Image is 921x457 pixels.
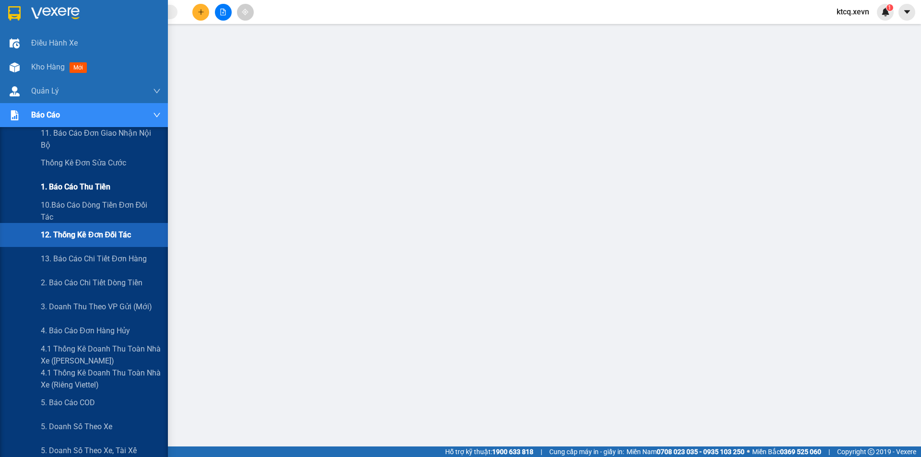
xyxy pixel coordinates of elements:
[445,446,533,457] span: Hỗ trợ kỹ thuật:
[657,448,744,456] strong: 0708 023 035 - 0935 103 250
[70,62,87,73] span: mới
[192,4,209,21] button: plus
[237,4,254,21] button: aim
[10,110,20,120] img: solution-icon
[220,9,226,15] span: file-add
[41,325,130,337] span: 4. Báo cáo đơn hàng hủy
[41,421,112,433] span: 5. Doanh số theo xe
[10,86,20,96] img: warehouse-icon
[41,445,137,457] span: 5. Doanh số theo xe, tài xế
[41,253,147,265] span: 13. Báo cáo chi tiết đơn hàng
[888,4,891,11] span: 1
[886,4,893,11] sup: 1
[41,397,95,409] span: 5. Báo cáo COD
[829,6,877,18] span: ktcq.xevn
[198,9,204,15] span: plus
[31,109,60,121] span: Báo cáo
[41,367,161,391] span: 4.1 Thống kê doanh thu toàn nhà xe (Riêng Viettel)
[903,8,911,16] span: caret-down
[41,199,161,223] span: 10.Báo cáo dòng tiền đơn đối tác
[215,4,232,21] button: file-add
[153,111,161,119] span: down
[747,450,750,454] span: ⚪️
[31,85,59,97] span: Quản Lý
[549,446,624,457] span: Cung cấp máy in - giấy in:
[41,301,152,313] span: 3. Doanh Thu theo VP Gửi (mới)
[492,448,533,456] strong: 1900 633 818
[881,8,890,16] img: icon-new-feature
[541,446,542,457] span: |
[41,157,126,169] span: Thống kê đơn sửa cước
[31,62,65,71] span: Kho hàng
[242,9,248,15] span: aim
[41,181,110,193] span: 1. Báo cáo thu tiền
[828,446,830,457] span: |
[8,6,21,21] img: logo-vxr
[41,343,161,367] span: 4.1 Thống kê doanh thu toàn nhà xe ([PERSON_NAME])
[898,4,915,21] button: caret-down
[752,446,821,457] span: Miền Bắc
[10,62,20,72] img: warehouse-icon
[41,229,131,241] span: 12. Thống kê đơn đối tác
[10,38,20,48] img: warehouse-icon
[41,127,161,151] span: 11. Báo cáo đơn giao nhận nội bộ
[780,448,821,456] strong: 0369 525 060
[868,448,874,455] span: copyright
[153,87,161,95] span: down
[41,277,142,289] span: 2. Báo cáo chi tiết dòng tiền
[31,37,78,49] span: Điều hành xe
[626,446,744,457] span: Miền Nam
